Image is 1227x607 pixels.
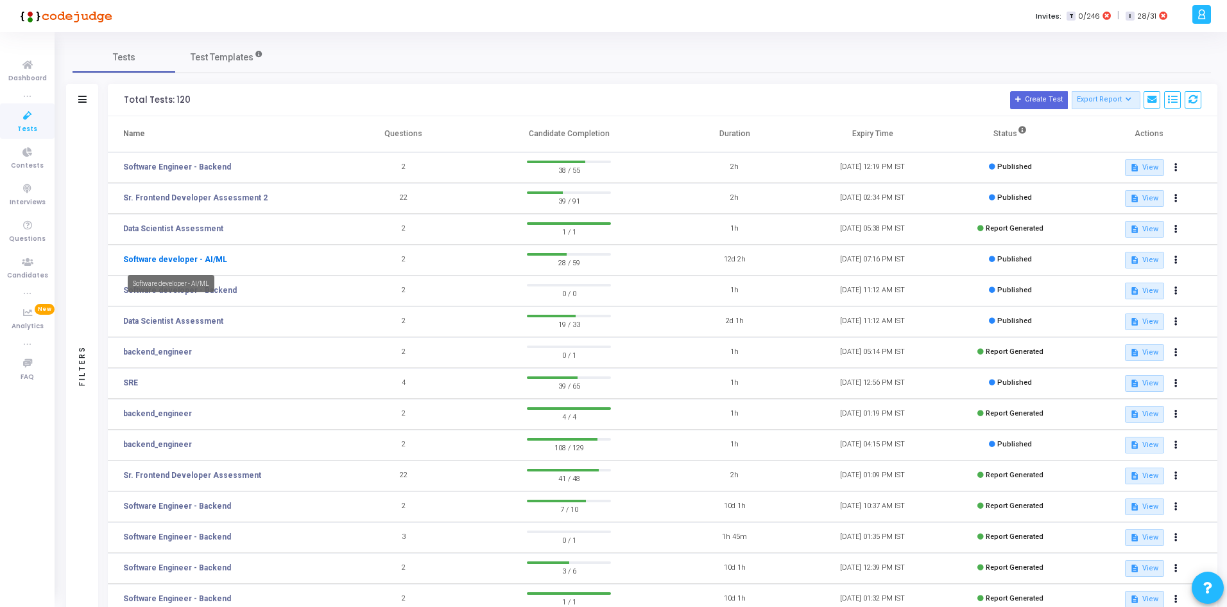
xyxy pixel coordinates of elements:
[986,532,1043,541] span: Report Generated
[21,372,34,383] span: FAQ
[527,410,611,423] span: 4 / 4
[1137,11,1156,22] span: 28/31
[803,553,941,584] td: [DATE] 12:39 PM IST
[1125,252,1164,268] button: View
[8,73,47,84] span: Dashboard
[123,531,231,543] a: Software Engineer - Backend
[1125,529,1164,546] button: View
[334,491,472,522] td: 2
[527,348,611,361] span: 0 / 1
[1130,471,1139,480] mat-icon: description
[1078,11,1100,22] span: 0/246
[803,245,941,276] td: [DATE] 07:16 PM IST
[986,471,1043,479] span: Report Generated
[1125,221,1164,238] button: View
[941,116,1079,152] th: Status
[334,245,472,276] td: 2
[1010,91,1068,109] button: Create Test
[803,491,941,522] td: [DATE] 10:37 AM IST
[472,116,665,152] th: Candidate Completion
[665,399,803,430] td: 1h
[1125,560,1164,577] button: View
[334,337,472,368] td: 2
[1126,12,1134,21] span: I
[123,223,223,234] a: Data Scientist Assessment
[123,500,231,512] a: Software Engineer - Backend
[1125,468,1164,484] button: View
[665,337,803,368] td: 1h
[527,533,611,546] span: 0 / 1
[123,408,192,419] a: backend_engineer
[665,245,803,276] td: 12d 2h
[123,377,138,389] a: SRE
[1125,375,1164,392] button: View
[803,276,941,306] td: [DATE] 11:12 AM IST
[1079,116,1217,152] th: Actions
[665,276,803,306] td: 1h
[1125,190,1164,207] button: View
[986,563,1043,572] span: Report Generated
[997,193,1032,202] span: Published
[1130,533,1139,542] mat-icon: description
[665,553,803,584] td: 10d 1h
[113,51,135,64] span: Tests
[665,461,803,491] td: 2h
[803,183,941,214] td: [DATE] 02:34 PM IST
[334,152,472,183] td: 2
[527,194,611,207] span: 39 / 91
[334,214,472,245] td: 2
[1125,283,1164,299] button: View
[1036,11,1061,22] label: Invites:
[123,192,268,204] a: Sr. Frontend Developer Assessment 2
[803,116,941,152] th: Expiry Time
[997,378,1032,387] span: Published
[1130,163,1139,172] mat-icon: description
[986,502,1043,510] span: Report Generated
[123,470,261,481] a: Sr. Frontend Developer Assessment
[803,337,941,368] td: [DATE] 05:14 PM IST
[1130,194,1139,203] mat-icon: description
[527,225,611,238] span: 1 / 1
[803,368,941,399] td: [DATE] 12:56 PM IST
[1130,256,1139,265] mat-icon: description
[803,522,941,553] td: [DATE] 01:35 PM IST
[997,255,1032,263] span: Published
[665,116,803,152] th: Duration
[997,440,1032,448] span: Published
[334,183,472,214] td: 22
[1067,12,1075,21] span: T
[803,430,941,461] td: [DATE] 04:15 PM IST
[1130,441,1139,450] mat-icon: description
[527,286,611,299] span: 0 / 0
[1125,159,1164,176] button: View
[1130,564,1139,573] mat-icon: description
[1125,406,1164,423] button: View
[665,152,803,183] td: 2h
[334,276,472,306] td: 2
[1130,410,1139,419] mat-icon: description
[10,197,46,208] span: Interviews
[1072,91,1140,109] button: Export Report
[123,161,231,173] a: Software Engineer - Backend
[803,306,941,337] td: [DATE] 11:12 AM IST
[7,270,48,281] span: Candidates
[334,306,472,337] td: 2
[527,317,611,330] span: 19 / 33
[986,224,1043,233] span: Report Generated
[123,562,231,574] a: Software Engineer - Backend
[527,256,611,268] span: 28 / 59
[527,471,611,484] span: 41 / 48
[123,593,231,604] a: Software Engineer - Backend
[527,564,611,577] span: 3 / 6
[108,116,334,152] th: Name
[128,275,214,292] div: Software developer - AI/ML
[527,163,611,176] span: 38 / 55
[1130,502,1139,511] mat-icon: description
[1130,595,1139,604] mat-icon: description
[123,439,192,450] a: backend_engineer
[986,347,1043,356] span: Report Generated
[1130,317,1139,326] mat-icon: description
[1125,498,1164,515] button: View
[334,461,472,491] td: 22
[986,594,1043,603] span: Report Generated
